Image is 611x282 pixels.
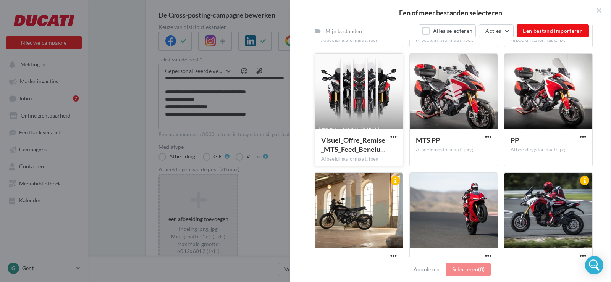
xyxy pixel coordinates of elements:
span: Visuel_Offre_Remise_MTS_Feed_Benelux NL [321,136,386,153]
span: Een bestand importeren [523,27,583,34]
div: Mijn bestanden [325,27,362,35]
h2: Een of meer bestanden selecteren [302,9,599,16]
div: Open Intercom Messenger [585,256,603,274]
span: MTS PP [416,136,440,144]
span: PP [511,136,519,144]
button: Een bestand importeren [517,24,589,37]
div: Afbeeldingsformaat: jpeg [416,147,491,153]
button: Selecteren(0) [446,263,491,276]
span: (0) [478,266,485,272]
div: Afbeeldingsformaat: jpg [511,147,586,153]
button: Acties [479,24,514,37]
span: DEF_FT_JPG-34_UC714211 [321,255,385,272]
div: Afbeeldingsformaat: jpeg [321,156,397,163]
span: Acties [485,27,501,34]
span: Ducati_Panigale_V2s_BV93545_UC716272_low [416,255,482,272]
button: Annuleren [411,265,443,274]
span: _AP17716_UC558132 [511,255,577,263]
button: Alles selecteren [419,24,476,37]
